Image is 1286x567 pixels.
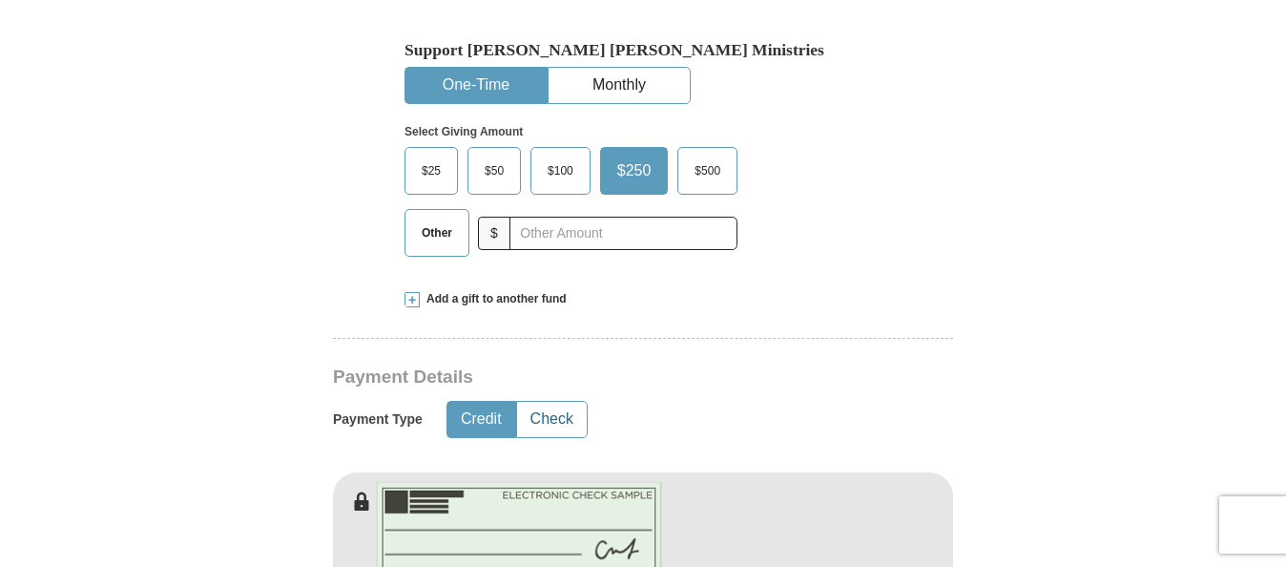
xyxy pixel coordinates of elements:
[412,157,450,185] span: $25
[538,157,583,185] span: $100
[333,367,819,388] h3: Payment Details
[549,68,690,103] button: Monthly
[608,157,661,185] span: $250
[412,219,462,247] span: Other
[420,291,567,307] span: Add a gift to another fund
[685,157,730,185] span: $500
[404,40,882,60] h5: Support [PERSON_NAME] [PERSON_NAME] Ministries
[333,411,423,428] h5: Payment Type
[517,402,587,437] button: Check
[475,157,513,185] span: $50
[509,217,737,250] input: Other Amount
[404,125,523,138] strong: Select Giving Amount
[405,68,547,103] button: One-Time
[478,217,510,250] span: $
[447,402,515,437] button: Credit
